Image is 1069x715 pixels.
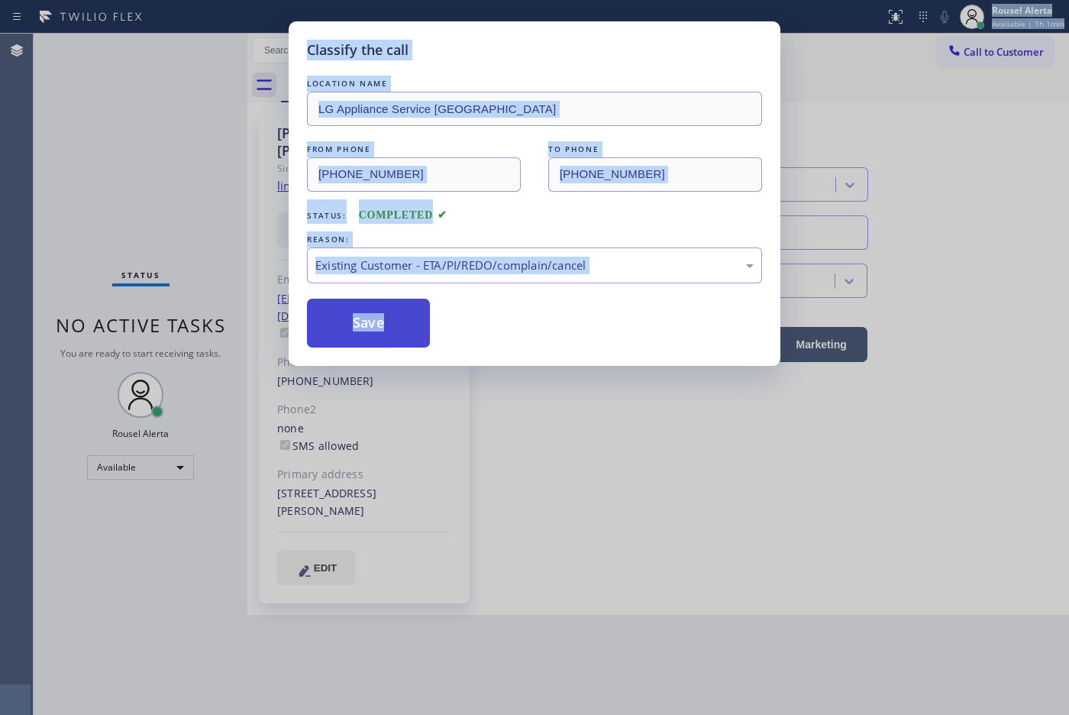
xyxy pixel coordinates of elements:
span: COMPLETED [359,209,447,221]
input: To phone [548,157,762,192]
input: From phone [307,157,521,192]
button: Save [307,299,430,348]
div: LOCATION NAME [307,76,762,92]
span: Status: [307,210,347,221]
div: TO PHONE [548,141,762,157]
div: Existing Customer - ETA/PI/REDO/complain/cancel [315,257,754,274]
div: FROM PHONE [307,141,521,157]
div: REASON: [307,231,762,247]
h5: Classify the call [307,40,409,60]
